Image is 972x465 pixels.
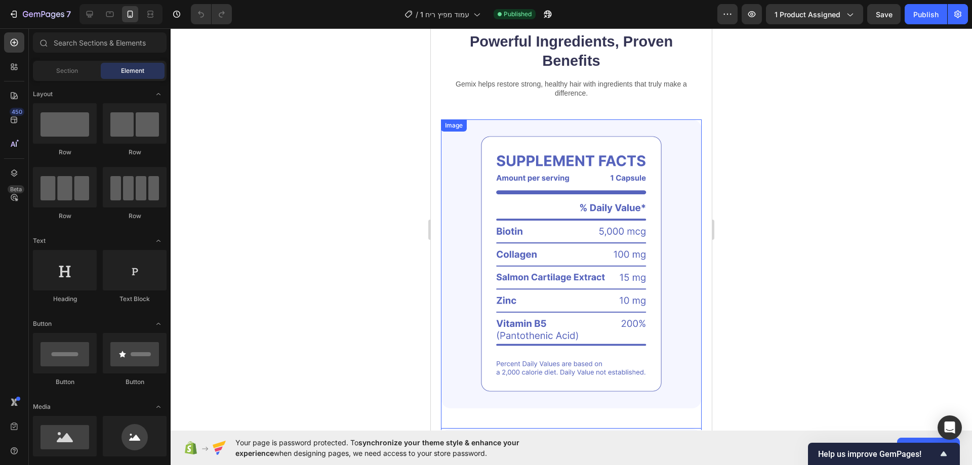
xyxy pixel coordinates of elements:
[8,185,24,193] div: Beta
[818,448,950,460] button: Show survey - Help us improve GemPages!
[818,449,938,459] span: Help us improve GemPages!
[905,4,947,24] button: Publish
[150,233,167,249] span: Toggle open
[938,415,962,440] div: Open Intercom Messenger
[897,438,960,458] button: Allow access
[103,294,167,304] div: Text Block
[4,4,75,24] button: 7
[191,4,232,24] div: Undo/Redo
[150,316,167,332] span: Toggle open
[103,377,167,387] div: Button
[775,9,840,20] span: 1 product assigned
[33,236,46,245] span: Text
[33,377,97,387] div: Button
[33,90,53,99] span: Layout
[33,402,51,411] span: Media
[66,8,71,20] p: 7
[10,108,24,116] div: 450
[103,148,167,157] div: Row
[416,9,418,20] span: /
[876,10,893,19] span: Save
[33,32,167,53] input: Search Sections & Elements
[33,212,97,221] div: Row
[913,9,939,20] div: Publish
[150,86,167,102] span: Toggle open
[766,4,863,24] button: 1 product assigned
[235,437,559,458] span: Your page is password protected. To when designing pages, we need access to your store password.
[420,9,469,20] span: עמוד מפיץ ריח 1
[235,438,519,457] span: synchronize your theme style & enhance your experience
[504,10,532,19] span: Published
[431,28,712,431] iframe: Design area
[867,4,901,24] button: Save
[121,66,144,75] span: Element
[103,212,167,221] div: Row
[150,399,167,415] span: Toggle open
[33,319,52,328] span: Button
[33,148,97,157] div: Row
[33,294,97,304] div: Heading
[56,66,78,75] span: Section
